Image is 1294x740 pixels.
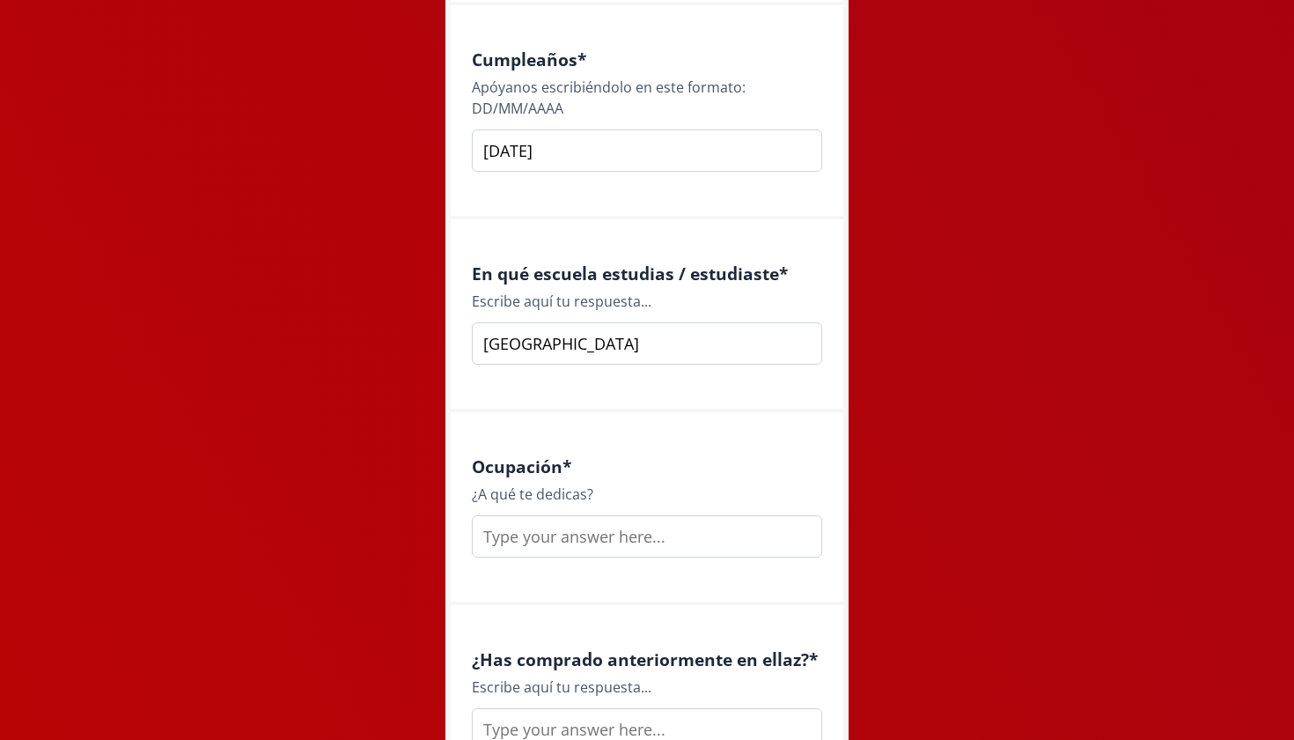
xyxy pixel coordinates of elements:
[472,263,822,284] h4: En qué escuela estudias / estudiaste *
[472,515,822,558] input: Type your answer here...
[472,456,822,477] h4: Ocupación *
[472,322,822,365] input: Type your answer here...
[472,49,822,70] h4: Cumpleaños *
[472,129,822,172] input: Type your answer here...
[472,649,822,670] h4: ¿Has comprado anteriormente en ellaz? *
[472,484,822,505] div: ¿A qué te dedicas?
[472,291,822,312] div: Escribe aquí tu respuesta...
[472,677,822,698] div: Escribe aquí tu respuesta...
[472,77,822,119] div: Apóyanos escribiéndolo en este formato: DD/MM/AAAA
